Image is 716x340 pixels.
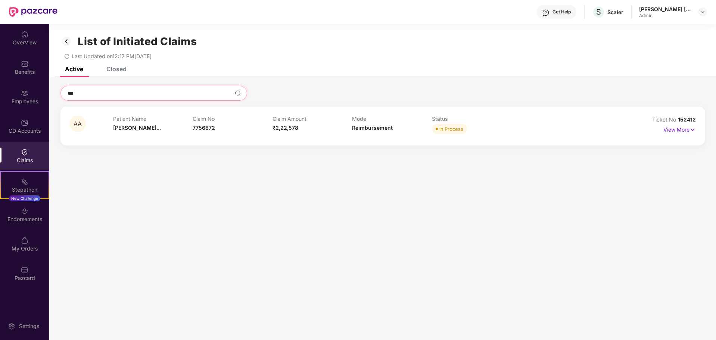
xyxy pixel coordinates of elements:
img: svg+xml;base64,PHN2ZyBpZD0iQ2xhaW0iIHhtbG5zPSJodHRwOi8vd3d3LnczLm9yZy8yMDAwL3N2ZyIgd2lkdGg9IjIwIi... [21,148,28,156]
p: View More [663,124,696,134]
div: Closed [106,65,127,73]
div: Settings [17,322,41,330]
span: Reimbursement [352,125,393,131]
span: ₹2,22,578 [273,125,298,131]
img: svg+xml;base64,PHN2ZyBpZD0iSG9tZSIgeG1sbnM9Imh0dHA6Ly93d3cudzMub3JnLzIwMDAvc3ZnIiB3aWR0aD0iMjAiIG... [21,31,28,38]
div: Scaler [607,9,623,16]
div: Get Help [552,9,571,15]
p: Claim Amount [273,116,352,122]
p: Patient Name [113,116,193,122]
img: svg+xml;base64,PHN2ZyBpZD0iRW1wbG95ZWVzIiB4bWxucz0iaHR0cDovL3d3dy53My5vcmcvMjAwMC9zdmciIHdpZHRoPS... [21,89,28,97]
img: svg+xml;base64,PHN2ZyBpZD0iQ0RfQWNjb3VudHMiIGRhdGEtbmFtZT0iQ0QgQWNjb3VudHMiIHhtbG5zPSJodHRwOi8vd3... [21,119,28,126]
img: svg+xml;base64,PHN2ZyBpZD0iQmVuZWZpdHMiIHhtbG5zPSJodHRwOi8vd3d3LnczLm9yZy8yMDAwL3N2ZyIgd2lkdGg9Ij... [21,60,28,67]
img: svg+xml;base64,PHN2ZyBpZD0iU2VhcmNoLTMyeDMyIiB4bWxucz0iaHR0cDovL3d3dy53My5vcmcvMjAwMC9zdmciIHdpZH... [235,90,241,96]
img: svg+xml;base64,PHN2ZyBpZD0iUGF6Y2FyZCIgeG1sbnM9Imh0dHA6Ly93d3cudzMub3JnLzIwMDAvc3ZnIiB3aWR0aD0iMj... [21,266,28,274]
div: In Process [439,125,463,133]
img: svg+xml;base64,PHN2ZyBpZD0iSGVscC0zMngzMiIgeG1sbnM9Imh0dHA6Ly93d3cudzMub3JnLzIwMDAvc3ZnIiB3aWR0aD... [542,9,550,16]
span: 7756872 [193,125,215,131]
div: Stepathon [1,186,49,193]
span: Ticket No [652,116,678,123]
p: Mode [352,116,432,122]
div: [PERSON_NAME] [PERSON_NAME] [639,6,691,13]
span: Last Updated on 12:17 PM[DATE] [72,53,152,59]
p: Claim No [193,116,273,122]
img: New Pazcare Logo [9,7,57,17]
div: New Challenge [9,195,40,201]
img: svg+xml;base64,PHN2ZyBpZD0iRHJvcGRvd24tMzJ4MzIiIHhtbG5zPSJodHRwOi8vd3d3LnczLm9yZy8yMDAwL3N2ZyIgd2... [700,9,706,15]
img: svg+xml;base64,PHN2ZyB4bWxucz0iaHR0cDovL3d3dy53My5vcmcvMjAwMC9zdmciIHdpZHRoPSIyMSIgaGVpZ2h0PSIyMC... [21,178,28,185]
span: 152412 [678,116,696,123]
span: [PERSON_NAME]... [113,125,161,131]
div: Admin [639,13,691,19]
span: AA [74,121,82,127]
img: svg+xml;base64,PHN2ZyBpZD0iU2V0dGluZy0yMHgyMCIgeG1sbnM9Imh0dHA6Ly93d3cudzMub3JnLzIwMDAvc3ZnIiB3aW... [8,322,15,330]
p: Status [432,116,512,122]
h1: List of Initiated Claims [78,35,197,48]
img: svg+xml;base64,PHN2ZyB3aWR0aD0iMzIiIGhlaWdodD0iMzIiIHZpZXdCb3g9IjAgMCAzMiAzMiIgZmlsbD0ibm9uZSIgeG... [60,35,72,48]
div: Active [65,65,83,73]
span: S [596,7,601,16]
img: svg+xml;base64,PHN2ZyBpZD0iRW5kb3JzZW1lbnRzIiB4bWxucz0iaHR0cDovL3d3dy53My5vcmcvMjAwMC9zdmciIHdpZH... [21,207,28,215]
img: svg+xml;base64,PHN2ZyBpZD0iTXlfT3JkZXJzIiBkYXRhLW5hbWU9Ik15IE9yZGVycyIgeG1sbnM9Imh0dHA6Ly93d3cudz... [21,237,28,244]
span: redo [64,53,69,59]
img: svg+xml;base64,PHN2ZyB4bWxucz0iaHR0cDovL3d3dy53My5vcmcvMjAwMC9zdmciIHdpZHRoPSIxNyIgaGVpZ2h0PSIxNy... [689,126,696,134]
